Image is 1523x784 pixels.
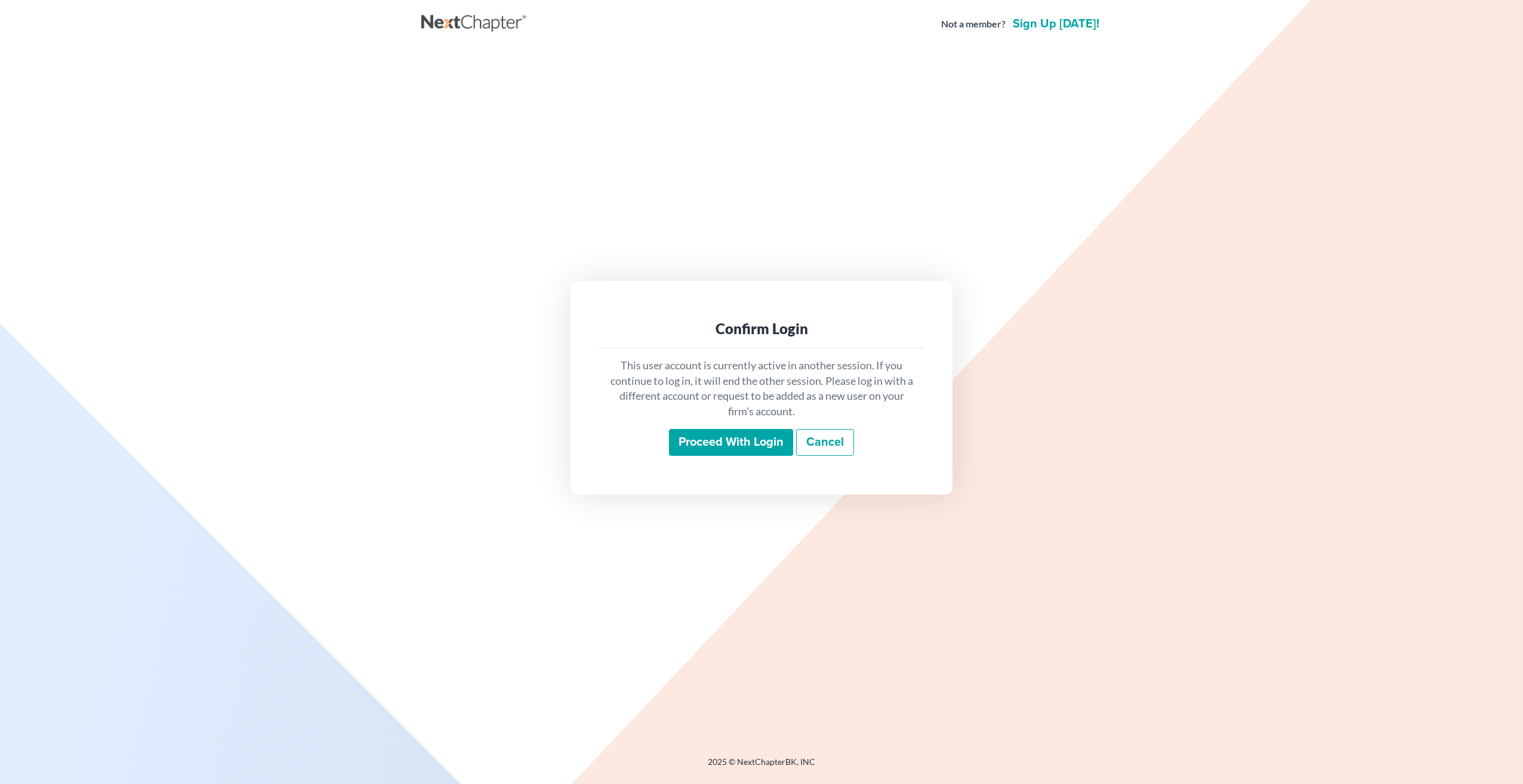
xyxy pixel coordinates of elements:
p: This user account is currently active in another session. If you continue to log in, it will end ... [609,358,914,419]
a: Sign up [DATE]! [1010,18,1102,30]
div: 2025 © NextChapterBK, INC [421,756,1102,777]
strong: Not a member? [941,17,1006,31]
div: Confirm Login [609,319,914,338]
a: Cancel [796,429,854,456]
input: Proceed with login [669,429,793,456]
